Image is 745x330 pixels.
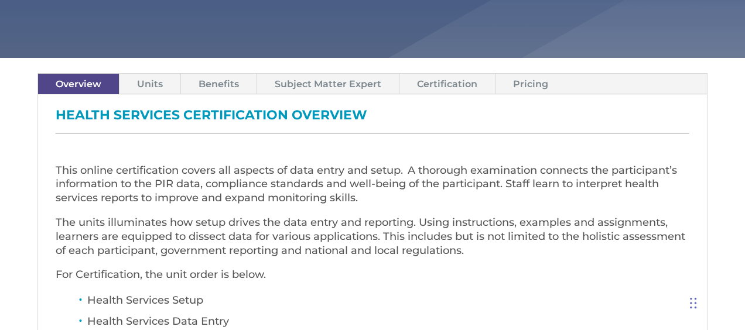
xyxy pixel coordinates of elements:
[56,268,690,293] p: For Certification, the unit order is below.
[399,74,495,94] a: Certification
[181,74,257,94] a: Benefits
[56,216,690,268] p: The units illuminates how setup drives the data entry and reporting. Using instructions, examples...
[38,74,119,94] a: Overview
[119,74,180,94] a: Units
[87,293,690,314] li: Health Services Setup
[553,204,745,330] iframe: Chat Widget
[56,164,690,216] p: This online certification covers all aspects of data entry and setup. A thorough examination conn...
[495,74,566,94] a: Pricing
[257,74,399,94] a: Subject Matter Expert
[690,286,697,321] div: Drag
[56,109,690,128] h3: Health Services Certification Overview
